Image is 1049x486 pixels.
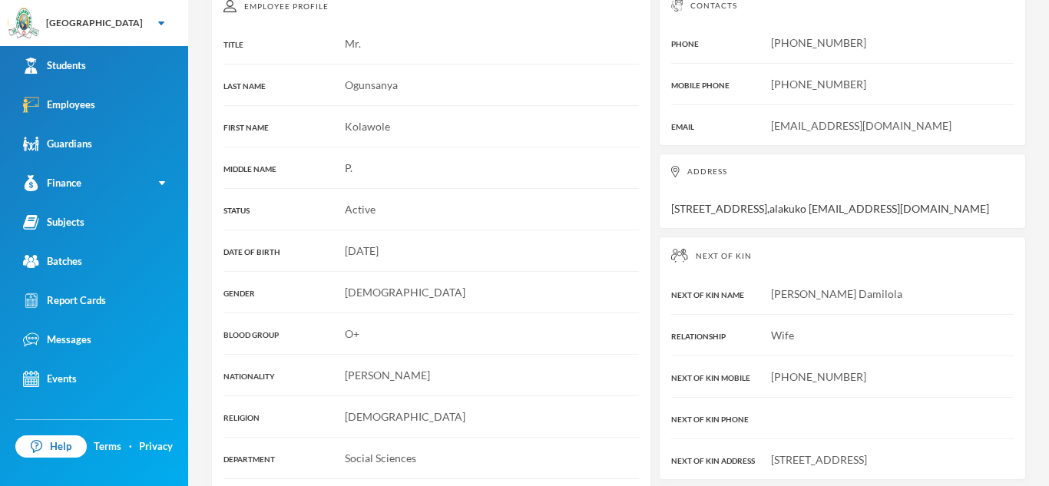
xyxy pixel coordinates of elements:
a: Help [15,435,87,458]
span: [PERSON_NAME] Damilola [771,287,902,300]
span: [DEMOGRAPHIC_DATA] [345,410,465,423]
div: Batches [23,253,82,269]
div: Messages [23,332,91,348]
span: Wife [771,329,794,342]
a: Terms [94,439,121,455]
div: Events [23,371,77,387]
div: Students [23,58,86,74]
span: Ogunsanya [345,78,398,91]
span: Kolawole [345,120,390,133]
a: Privacy [139,439,173,455]
span: [PERSON_NAME] [345,369,430,382]
div: Finance [23,175,81,191]
div: · [129,439,132,455]
span: [DATE] [345,244,379,257]
div: Subjects [23,214,84,230]
span: Active [345,203,376,216]
span: Social Sciences [345,451,416,465]
span: [EMAIL_ADDRESS][DOMAIN_NAME] [771,119,951,132]
span: Mr. [345,37,361,50]
span: P. [345,161,352,174]
div: [STREET_ADDRESS],alakuko [EMAIL_ADDRESS][DOMAIN_NAME] [659,154,1026,229]
span: NEXT OF KIN PHONE [671,415,749,424]
div: Report Cards [23,293,106,309]
div: [GEOGRAPHIC_DATA] [46,16,143,30]
div: Guardians [23,136,92,152]
div: Next of Kin [671,249,1014,263]
div: Address [671,166,1014,177]
span: [PHONE_NUMBER] [771,36,866,49]
div: Employees [23,97,95,113]
span: [DEMOGRAPHIC_DATA] [345,286,465,299]
span: [STREET_ADDRESS] [771,453,867,466]
span: [PHONE_NUMBER] [771,78,866,91]
img: logo [8,8,39,39]
span: O+ [345,327,359,340]
span: [PHONE_NUMBER] [771,370,866,383]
